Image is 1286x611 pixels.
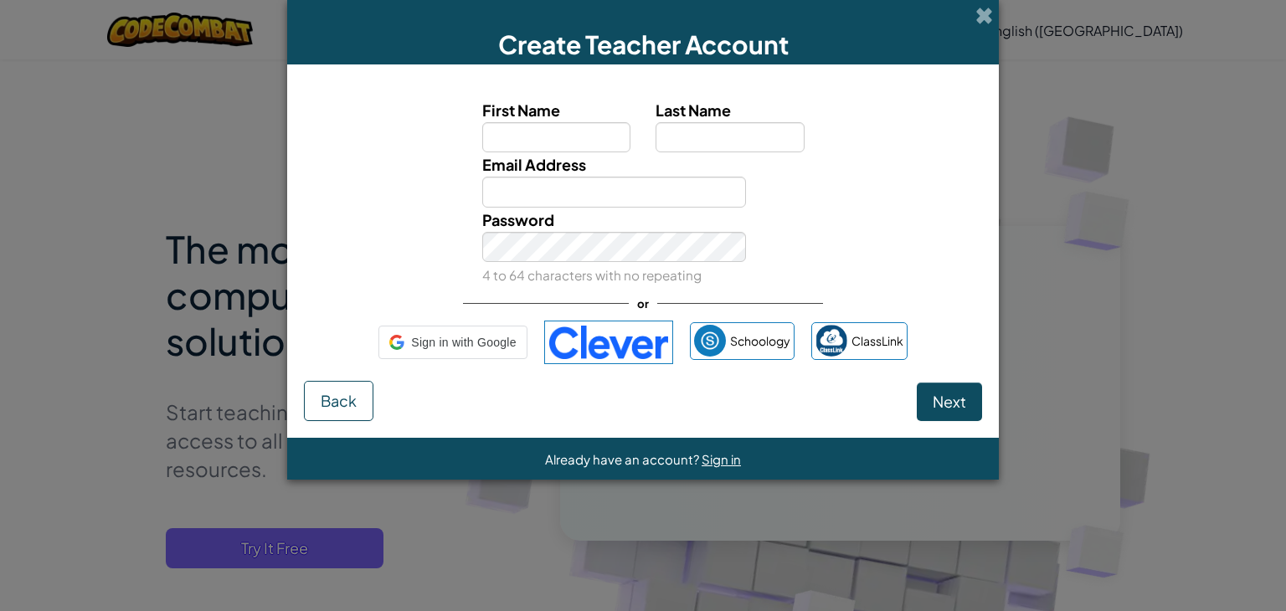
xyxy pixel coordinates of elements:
[730,329,790,353] span: Schoology
[482,155,586,174] span: Email Address
[702,451,741,467] a: Sign in
[498,28,789,60] span: Create Teacher Account
[321,391,357,410] span: Back
[933,392,966,411] span: Next
[482,267,702,283] small: 4 to 64 characters with no repeating
[629,291,657,316] span: or
[482,100,560,120] span: First Name
[917,383,982,421] button: Next
[656,100,731,120] span: Last Name
[545,451,702,467] span: Already have an account?
[851,329,903,353] span: ClassLink
[482,210,554,229] span: Password
[694,325,726,357] img: schoology.png
[544,321,673,364] img: clever-logo-blue.png
[378,326,527,359] div: Sign in with Google
[411,331,516,355] span: Sign in with Google
[815,325,847,357] img: classlink-logo-small.png
[304,381,373,421] button: Back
